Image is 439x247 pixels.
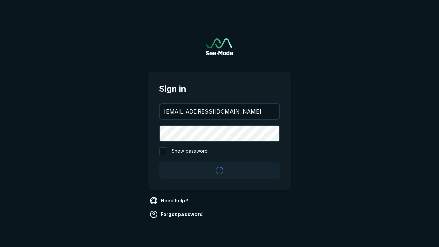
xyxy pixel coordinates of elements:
img: See-Mode Logo [206,38,233,55]
a: Go to sign in [206,38,233,55]
a: Forgot password [148,209,205,220]
span: Sign in [159,83,280,95]
span: Show password [171,147,208,155]
a: Need help? [148,195,191,206]
input: your@email.com [160,104,279,119]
